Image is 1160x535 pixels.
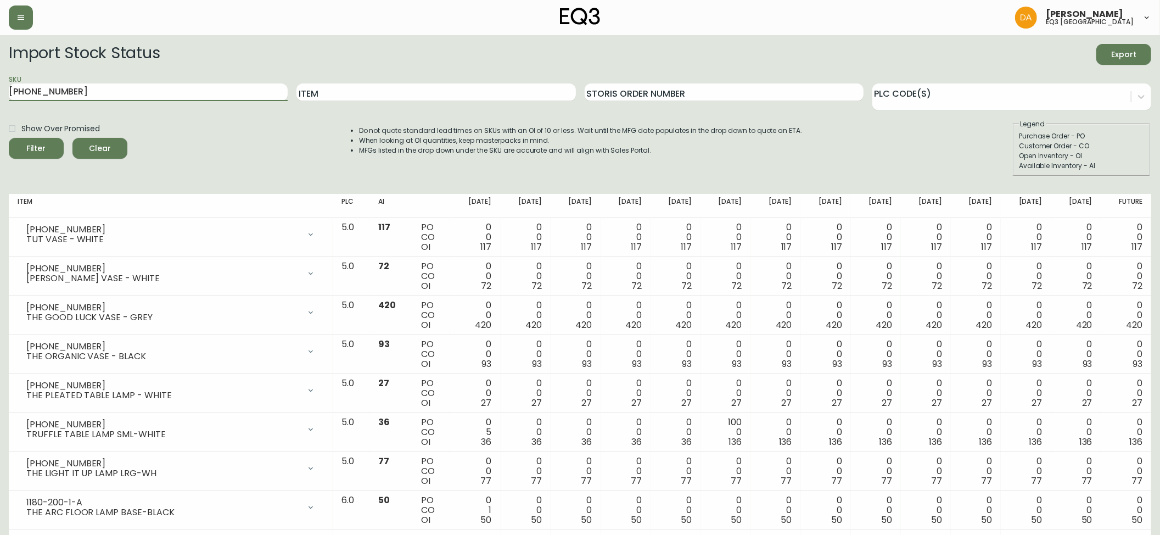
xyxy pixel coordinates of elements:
[359,126,803,136] li: Do not quote standard lead times on SKUs with an OI of 10 or less. Wait until the MFG date popula...
[421,261,441,291] div: PO CO
[759,261,792,291] div: 0 0
[910,300,942,330] div: 0 0
[1010,378,1042,408] div: 0 0
[18,222,324,247] div: [PHONE_NUMBER]TUT VASE - WHITE
[1132,397,1142,409] span: 27
[759,222,792,252] div: 0 0
[481,397,492,409] span: 27
[26,498,300,508] div: 1180-200-1-A
[681,280,692,292] span: 72
[378,377,389,389] span: 27
[531,280,542,292] span: 72
[1133,358,1142,370] span: 93
[709,417,742,447] div: 100 0
[709,339,742,369] div: 0 0
[1029,436,1043,448] span: 136
[551,194,601,218] th: [DATE]
[378,338,390,350] span: 93
[726,319,742,331] span: 420
[731,475,742,487] span: 77
[421,436,430,448] span: OI
[9,138,64,159] button: Filter
[1110,378,1142,408] div: 0 0
[810,300,842,330] div: 0 0
[659,222,692,252] div: 0 0
[625,319,642,331] span: 420
[1010,222,1042,252] div: 0 0
[581,397,592,409] span: 27
[851,194,901,218] th: [DATE]
[732,358,742,370] span: 93
[659,339,692,369] div: 0 0
[18,495,324,520] div: 1180-200-1-ATHE ARC FLOOR LAMP BASE-BLACK
[659,495,692,525] div: 0 0
[932,397,942,409] span: 27
[659,378,692,408] div: 0 0
[931,475,942,487] span: 77
[421,319,430,331] span: OI
[26,508,300,517] div: THE ARC FLOOR LAMP BASE-BLACK
[369,194,412,218] th: AI
[531,241,542,253] span: 117
[881,475,892,487] span: 77
[982,280,992,292] span: 72
[681,475,692,487] span: 77
[18,417,324,442] div: [PHONE_NUMBER]TRUFFLE TABLE LAMP SML-WHITE
[982,397,992,409] span: 27
[960,456,992,486] div: 0 0
[532,358,542,370] span: 93
[681,436,692,448] span: 36
[1032,397,1043,409] span: 27
[860,495,892,525] div: 0 0
[421,495,441,525] div: PO CO
[482,358,492,370] span: 93
[21,123,100,135] span: Show Over Promised
[631,241,642,253] span: 117
[609,456,642,486] div: 0 0
[581,475,592,487] span: 77
[832,397,842,409] span: 27
[675,319,692,331] span: 420
[481,280,492,292] span: 72
[1081,475,1092,487] span: 77
[559,339,592,369] div: 0 0
[1110,300,1142,330] div: 0 0
[421,300,441,330] div: PO CO
[732,397,742,409] span: 27
[18,456,324,481] div: [PHONE_NUMBER]THE LIGHT IT UP LAMP LRG-WH
[860,417,892,447] div: 0 0
[581,436,592,448] span: 36
[333,194,369,218] th: PLC
[1060,378,1092,408] div: 0 0
[459,339,491,369] div: 0 0
[559,378,592,408] div: 0 0
[421,397,430,409] span: OI
[421,222,441,252] div: PO CO
[421,358,430,370] span: OI
[1010,261,1042,291] div: 0 0
[609,222,642,252] div: 0 0
[1101,194,1151,218] th: Future
[609,261,642,291] div: 0 0
[810,495,842,525] div: 0 0
[1033,358,1043,370] span: 93
[9,194,333,218] th: Item
[709,456,742,486] div: 0 0
[829,436,842,448] span: 136
[1019,151,1144,161] div: Open Inventory - OI
[26,420,300,430] div: [PHONE_NUMBER]
[582,358,592,370] span: 93
[72,138,127,159] button: Clear
[1082,280,1092,292] span: 72
[709,261,742,291] div: 0 0
[459,495,491,525] div: 0 1
[1079,436,1092,448] span: 136
[26,313,300,322] div: THE GOOD LUCK VASE - GREY
[1131,241,1142,253] span: 117
[810,222,842,252] div: 0 0
[781,475,792,487] span: 77
[709,222,742,252] div: 0 0
[333,452,369,491] td: 5.0
[26,264,300,274] div: [PHONE_NUMBER]
[732,280,742,292] span: 72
